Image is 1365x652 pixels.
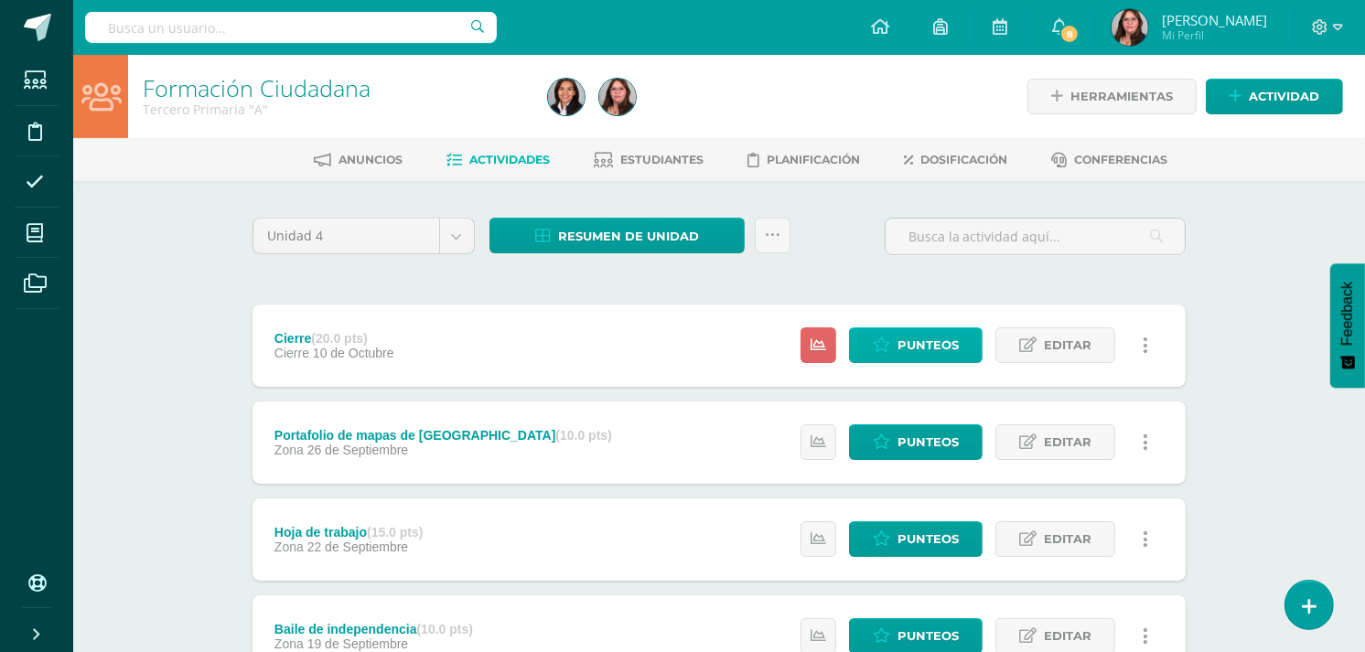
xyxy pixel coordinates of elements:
[315,145,403,175] a: Anuncios
[1075,153,1168,166] span: Conferencias
[1044,425,1091,459] span: Editar
[1162,27,1267,43] span: Mi Perfil
[599,79,636,115] img: a350bbd67ea0b1332974b310169efa85.png
[367,525,423,540] strong: (15.0 pts)
[849,424,983,460] a: Punteos
[1070,80,1173,113] span: Herramientas
[339,153,403,166] span: Anuncios
[849,327,983,363] a: Punteos
[1044,522,1091,556] span: Editar
[558,219,699,253] span: Resumen de unidad
[897,425,959,459] span: Punteos
[143,75,526,101] h1: Formación Ciudadana
[548,79,585,115] img: f601d88a57e103b084b15924aeed5ff8.png
[1162,11,1267,29] span: [PERSON_NAME]
[274,525,424,540] div: Hoja de trabajo
[1206,79,1343,114] a: Actividad
[768,153,861,166] span: Planificación
[921,153,1008,166] span: Dosificación
[849,521,983,557] a: Punteos
[274,622,473,636] div: Baile de independencia
[1044,328,1091,362] span: Editar
[417,622,473,636] strong: (10.0 pts)
[143,72,371,103] a: Formación Ciudadana
[307,540,409,554] span: 22 de Septiembre
[307,443,409,457] span: 26 de Septiembre
[274,346,309,360] span: Cierre
[897,328,959,362] span: Punteos
[621,153,704,166] span: Estudiantes
[489,218,745,253] a: Resumen de unidad
[313,346,394,360] span: 10 de Octubre
[905,145,1008,175] a: Dosificación
[1330,263,1365,388] button: Feedback - Mostrar encuesta
[274,331,394,346] div: Cierre
[274,443,304,457] span: Zona
[1339,282,1356,346] span: Feedback
[1052,145,1168,175] a: Conferencias
[1027,79,1197,114] a: Herramientas
[748,145,861,175] a: Planificación
[143,101,526,118] div: Tercero Primaria 'A'
[595,145,704,175] a: Estudiantes
[307,636,409,651] span: 19 de Septiembre
[274,428,612,443] div: Portafolio de mapas de [GEOGRAPHIC_DATA]
[85,12,497,43] input: Busca un usuario...
[555,428,611,443] strong: (10.0 pts)
[311,331,367,346] strong: (20.0 pts)
[1249,80,1319,113] span: Actividad
[897,522,959,556] span: Punteos
[886,219,1185,254] input: Busca la actividad aquí...
[1059,24,1080,44] span: 8
[267,219,425,253] span: Unidad 4
[447,145,551,175] a: Actividades
[470,153,551,166] span: Actividades
[1112,9,1148,46] img: a350bbd67ea0b1332974b310169efa85.png
[274,636,304,651] span: Zona
[274,540,304,554] span: Zona
[253,219,474,253] a: Unidad 4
